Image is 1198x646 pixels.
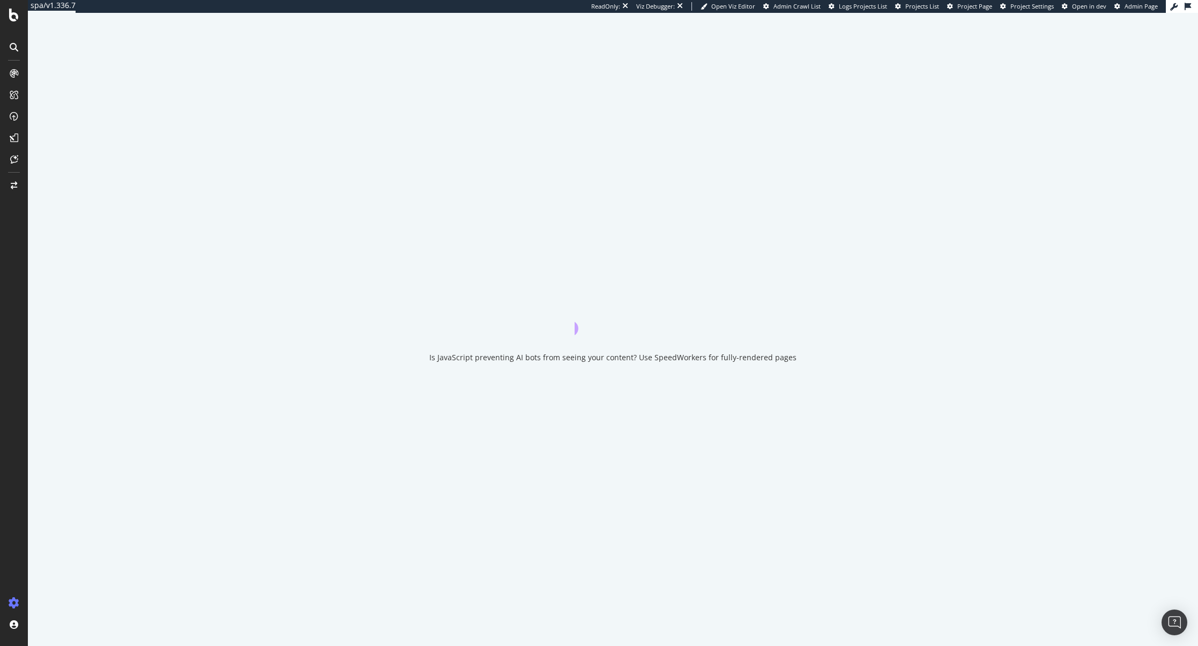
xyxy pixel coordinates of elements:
[839,2,887,10] span: Logs Projects List
[905,2,939,10] span: Projects List
[1072,2,1106,10] span: Open in dev
[957,2,992,10] span: Project Page
[636,2,675,11] div: Viz Debugger:
[947,2,992,11] a: Project Page
[763,2,821,11] a: Admin Crawl List
[591,2,620,11] div: ReadOnly:
[895,2,939,11] a: Projects List
[711,2,755,10] span: Open Viz Editor
[1125,2,1158,10] span: Admin Page
[1010,2,1054,10] span: Project Settings
[1000,2,1054,11] a: Project Settings
[1062,2,1106,11] a: Open in dev
[829,2,887,11] a: Logs Projects List
[701,2,755,11] a: Open Viz Editor
[1114,2,1158,11] a: Admin Page
[1162,610,1187,635] div: Open Intercom Messenger
[429,352,797,363] div: Is JavaScript preventing AI bots from seeing your content? Use SpeedWorkers for fully-rendered pages
[575,296,652,335] div: animation
[773,2,821,10] span: Admin Crawl List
